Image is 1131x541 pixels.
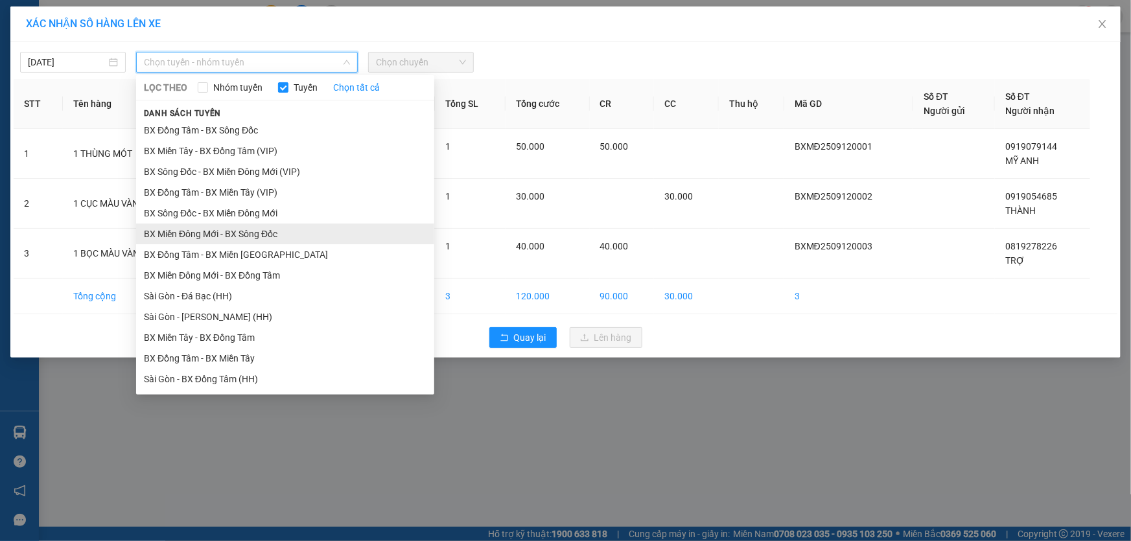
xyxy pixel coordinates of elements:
span: Nhóm tuyến [208,80,268,95]
li: Sài Gòn - [PERSON_NAME] (HH) [136,306,434,327]
input: 12/09/2025 [28,55,106,69]
td: 30.000 [654,279,719,314]
li: VP Trạm Sông Đốc [89,55,172,69]
td: Tổng cộng [63,279,185,314]
span: TRỢ [1005,255,1025,266]
span: 1 [445,191,450,201]
span: 0819278226 [1005,241,1057,251]
li: BX Đồng Tâm - BX Miền [GEOGRAPHIC_DATA] [136,244,434,265]
span: 30.000 [516,191,544,201]
th: Tổng SL [435,79,506,129]
button: uploadLên hàng [570,327,642,348]
li: BX Đồng Tâm - BX Miền Tây [136,348,434,369]
span: Chọn tuyến - nhóm tuyến [144,52,350,72]
td: 2 [14,179,63,229]
span: 1 [445,241,450,251]
li: BX Miền Tây - BX Đồng Tâm (VIP) [136,141,434,161]
li: BX Đồng Tâm - BX Miền Tây (VIP) [136,182,434,203]
span: Số ĐT [1005,91,1030,102]
span: 0919079144 [1005,141,1057,152]
li: Sài Gòn - Đá Bạc (HH) [136,286,434,306]
li: BX Miền Tây - BX Đồng Tâm [136,327,434,348]
span: Người gửi [924,106,965,116]
li: BX Miền Đông Mới - BX Sông Đốc [136,224,434,244]
span: 1 [445,141,450,152]
button: rollbackQuay lại [489,327,557,348]
span: BXMĐ2509120002 [795,191,872,201]
span: environment [89,72,99,81]
span: MỸ ANH [1005,155,1039,166]
span: down [343,58,351,66]
li: BX Sông Đốc - BX Miền Đông Mới (VIP) [136,161,434,182]
td: 3 [784,279,913,314]
td: 3 [435,279,506,314]
span: 50.000 [516,141,544,152]
td: 1 THÙNG MÓT [63,129,185,179]
th: CR [590,79,655,129]
li: VP BX Miền Đông Mới [6,55,89,84]
span: Chọn chuyến [376,52,466,72]
span: XÁC NHẬN SỐ HÀNG LÊN XE [26,17,161,30]
span: Quay lại [514,330,546,345]
span: Danh sách tuyến [136,108,229,119]
b: Khóm 7 - Thị Trấn Sông Đốc [89,71,152,96]
span: close [1097,19,1108,29]
th: Tên hàng [63,79,185,129]
a: Chọn tất cả [333,80,380,95]
th: Thu hộ [719,79,784,129]
li: Xe Khách THẮNG [6,6,188,31]
td: 1 [14,129,63,179]
li: Sài Gòn - BX Đồng Tâm (HH) [136,369,434,389]
span: BXMĐ2509120003 [795,241,872,251]
td: 3 [14,229,63,279]
span: Người nhận [1005,106,1055,116]
th: CC [654,79,719,129]
span: 40.000 [600,241,629,251]
span: 0919054685 [1005,191,1057,201]
td: 90.000 [590,279,655,314]
span: BXMĐ2509120001 [795,141,872,152]
span: 40.000 [516,241,544,251]
button: Close [1084,6,1121,43]
span: 30.000 [664,191,693,201]
li: BX Sông Đốc - BX Miền Đông Mới [136,203,434,224]
span: Số ĐT [924,91,948,102]
span: THÀNH [1005,205,1036,216]
li: BX Đồng Tâm - BX Sông Đốc [136,120,434,141]
span: rollback [500,333,509,343]
span: LỌC THEO [144,80,187,95]
img: logo.jpg [6,6,52,52]
td: 1 CỤC MÀU VÀNG [63,179,185,229]
span: Tuyến [288,80,323,95]
th: Mã GD [784,79,913,129]
th: Tổng cước [506,79,590,129]
td: 120.000 [506,279,590,314]
th: STT [14,79,63,129]
li: BX Miền Đông Mới - BX Đồng Tâm [136,265,434,286]
td: 1 BỌC MÀU VÀNG [63,229,185,279]
span: 50.000 [600,141,629,152]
